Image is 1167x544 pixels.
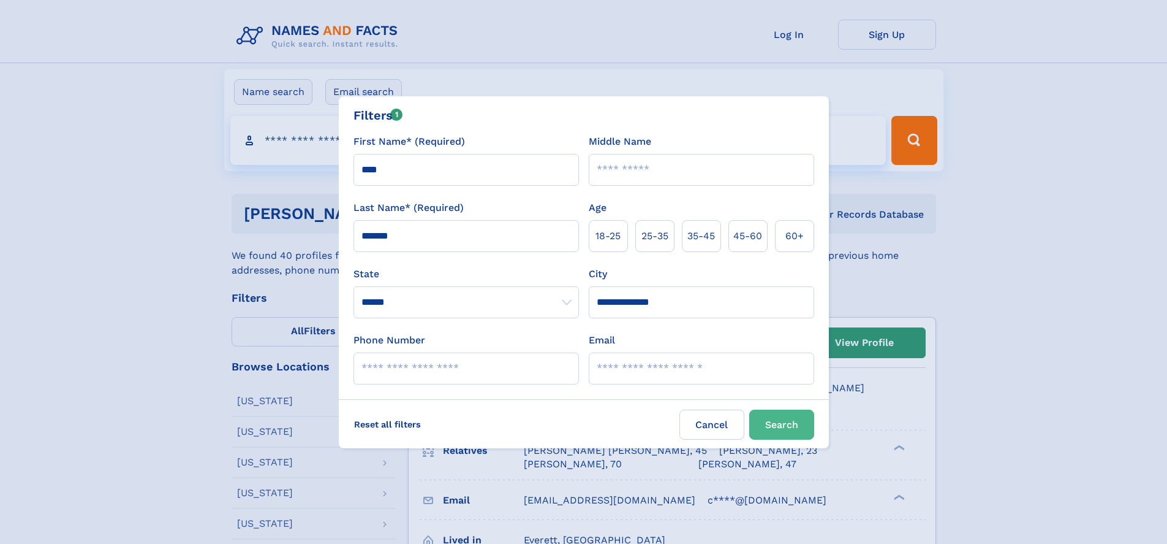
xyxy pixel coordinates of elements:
label: Phone Number [353,333,425,348]
label: Email [589,333,615,348]
span: 18‑25 [595,229,621,243]
label: Reset all filters [346,410,429,439]
label: Age [589,201,606,215]
label: Middle Name [589,134,651,149]
label: Cancel [679,410,744,440]
label: State [353,267,579,282]
span: 35‑45 [687,229,715,243]
span: 25‑35 [641,229,668,243]
div: Filters [353,106,403,125]
span: 45‑60 [733,229,762,243]
label: City [589,267,607,282]
label: First Name* (Required) [353,134,465,149]
button: Search [749,410,814,440]
label: Last Name* (Required) [353,201,464,215]
span: 60+ [785,229,804,243]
